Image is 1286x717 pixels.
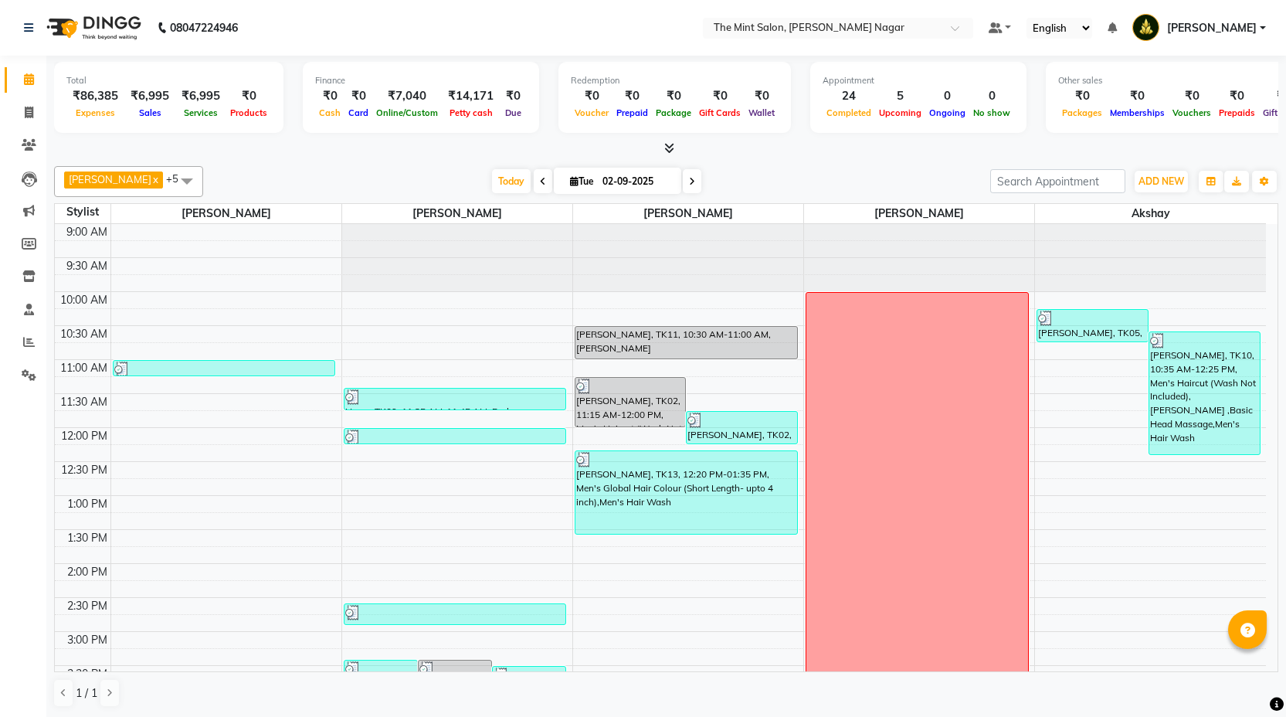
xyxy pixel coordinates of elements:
[57,394,110,410] div: 11:30 AM
[925,107,969,118] span: Ongoing
[151,173,158,185] a: x
[372,107,442,118] span: Online/Custom
[652,107,695,118] span: Package
[969,107,1014,118] span: No show
[1215,87,1259,105] div: ₹0
[63,258,110,274] div: 9:30 AM
[58,462,110,478] div: 12:30 PM
[57,326,110,342] div: 10:30 AM
[226,107,271,118] span: Products
[1106,107,1169,118] span: Memberships
[124,87,175,105] div: ₹6,995
[114,361,335,375] div: [PERSON_NAME], TK06, 11:00 AM-11:15 AM, Women's Luxury Hair Wash (Only Wash)
[1169,107,1215,118] span: Vouchers
[575,451,797,534] div: [PERSON_NAME], TK13, 12:20 PM-01:35 PM, Men's Global Hair Colour (Short Length- upto 4 inch),Men'...
[63,224,110,240] div: 9:00 AM
[1106,87,1169,105] div: ₹0
[315,107,344,118] span: Cash
[695,107,745,118] span: Gift Cards
[66,87,124,105] div: ₹86,385
[1169,87,1215,105] div: ₹0
[344,604,566,624] div: [PERSON_NAME], TK14, 02:35 PM-02:55 PM, Eyebrows Threading
[72,107,119,118] span: Expenses
[344,389,566,409] div: Hema, TK09, 11:25 AM-11:45 AM, Eyebrows Threading
[745,107,779,118] span: Wallet
[226,87,271,105] div: ₹0
[745,87,779,105] div: ₹0
[66,74,271,87] div: Total
[823,74,1014,87] div: Appointment
[804,204,1034,223] span: [PERSON_NAME]
[1132,14,1159,41] img: Dhiraj Mirajkar
[64,666,110,682] div: 3:30 PM
[64,496,110,512] div: 1:00 PM
[442,87,500,105] div: ₹14,171
[1135,171,1188,192] button: ADD NEW
[1037,310,1148,342] div: [PERSON_NAME], TK05, 10:15 AM-10:45 AM, [PERSON_NAME]
[575,378,685,426] div: [PERSON_NAME], TK02, 11:15 AM-12:00 PM, Men's Haircut (Wash Not Included)
[58,428,110,444] div: 12:00 PM
[969,87,1014,105] div: 0
[1138,175,1184,187] span: ADD NEW
[64,632,110,648] div: 3:00 PM
[1215,107,1259,118] span: Prepaids
[925,87,969,105] div: 0
[344,107,372,118] span: Card
[419,661,491,681] div: [PERSON_NAME], TK12, 03:25 PM-03:45 PM, Eyebrows Threading
[76,685,97,702] span: 1 / 1
[571,107,612,118] span: Voucher
[1058,87,1106,105] div: ₹0
[342,204,572,223] span: [PERSON_NAME]
[571,87,612,105] div: ₹0
[344,87,372,105] div: ₹0
[500,87,527,105] div: ₹0
[64,598,110,614] div: 2:30 PM
[69,173,151,185] span: [PERSON_NAME]
[493,667,565,698] div: [PERSON_NAME], TK16, 03:30 PM-04:00 PM, Eyebrows Threading,Upperlips & Lowerlips Threading,Chin T...
[55,204,110,220] div: Stylist
[1167,20,1257,36] span: [PERSON_NAME]
[687,412,796,443] div: [PERSON_NAME], TK02, 11:45 AM-12:15 PM, [PERSON_NAME]
[571,74,779,87] div: Redemption
[315,74,527,87] div: Finance
[39,6,145,49] img: logo
[57,292,110,308] div: 10:00 AM
[612,87,652,105] div: ₹0
[875,107,925,118] span: Upcoming
[695,87,745,105] div: ₹0
[57,360,110,376] div: 11:00 AM
[823,107,875,118] span: Completed
[175,87,226,105] div: ₹6,995
[575,327,797,358] div: [PERSON_NAME], TK11, 10:30 AM-11:00 AM, [PERSON_NAME]
[875,87,925,105] div: 5
[990,169,1125,193] input: Search Appointment
[652,87,695,105] div: ₹0
[492,169,531,193] span: Today
[135,107,165,118] span: Sales
[501,107,525,118] span: Due
[180,107,222,118] span: Services
[372,87,442,105] div: ₹7,040
[573,204,803,223] span: [PERSON_NAME]
[1035,204,1266,223] span: Akshay
[111,204,341,223] span: [PERSON_NAME]
[170,6,238,49] b: 08047224946
[823,87,875,105] div: 24
[64,564,110,580] div: 2:00 PM
[64,530,110,546] div: 1:30 PM
[446,107,497,118] span: Petty cash
[1149,332,1260,454] div: [PERSON_NAME], TK10, 10:35 AM-12:25 PM, Men's Haircut (Wash Not Included),[PERSON_NAME] ,Basic He...
[566,175,598,187] span: Tue
[344,429,566,443] div: [PERSON_NAME], TK07, 12:00 PM-12:15 PM, Women's Luxury Hair Wash (Only Wash)
[612,107,652,118] span: Prepaid
[166,172,190,185] span: +5
[598,170,675,193] input: 2025-09-02
[1058,107,1106,118] span: Packages
[315,87,344,105] div: ₹0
